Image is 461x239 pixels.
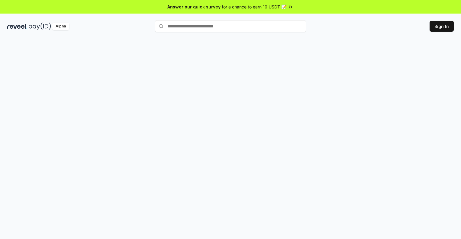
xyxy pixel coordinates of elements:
[7,23,27,30] img: reveel_dark
[167,4,221,10] span: Answer our quick survey
[430,21,454,32] button: Sign In
[52,23,69,30] div: Alpha
[222,4,286,10] span: for a chance to earn 10 USDT 📝
[29,23,51,30] img: pay_id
